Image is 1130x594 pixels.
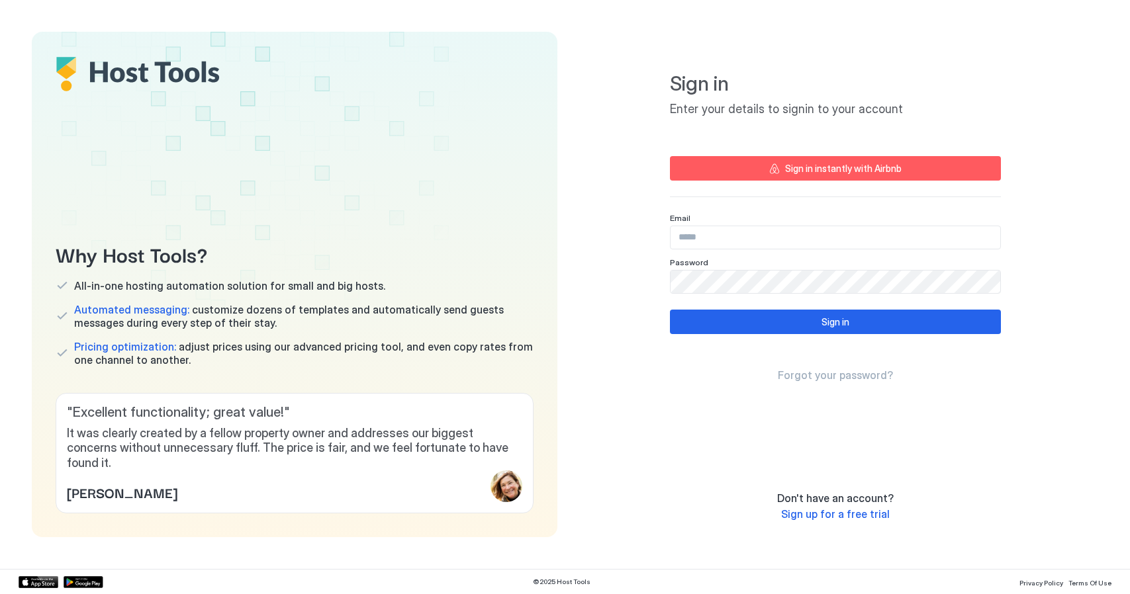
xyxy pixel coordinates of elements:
[785,161,902,175] div: Sign in instantly with Airbnb
[74,303,189,316] span: Automated messaging:
[670,310,1001,334] button: Sign in
[778,368,893,382] span: Forgot your password?
[781,507,890,521] span: Sign up for a free trial
[1019,579,1063,587] span: Privacy Policy
[74,340,534,366] span: adjust prices using our advanced pricing tool, and even copy rates from one channel to another.
[491,470,522,502] div: profile
[67,426,522,471] span: It was clearly created by a fellow property owner and addresses our biggest concerns without unne...
[670,213,690,223] span: Email
[19,576,58,588] a: App Store
[67,404,522,421] span: " Excellent functionality; great value! "
[1068,579,1111,587] span: Terms Of Use
[67,482,177,502] span: [PERSON_NAME]
[74,340,176,353] span: Pricing optimization:
[777,491,894,505] span: Don't have an account?
[781,507,890,521] a: Sign up for a free trial
[670,156,1001,181] button: Sign in instantly with Airbnb
[64,576,103,588] a: Google Play Store
[74,279,385,292] span: All-in-one hosting automation solution for small and big hosts.
[74,303,534,329] span: customize dozens of templates and automatically send guests messages during every step of their s...
[778,368,893,382] a: Forgot your password?
[670,71,1001,97] span: Sign in
[670,257,708,267] span: Password
[670,102,1001,117] span: Enter your details to signin to your account
[822,315,849,329] div: Sign in
[671,226,1000,249] input: Input Field
[56,239,534,269] span: Why Host Tools?
[533,577,590,586] span: © 2025 Host Tools
[1068,575,1111,589] a: Terms Of Use
[671,271,1000,293] input: Input Field
[1019,575,1063,589] a: Privacy Policy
